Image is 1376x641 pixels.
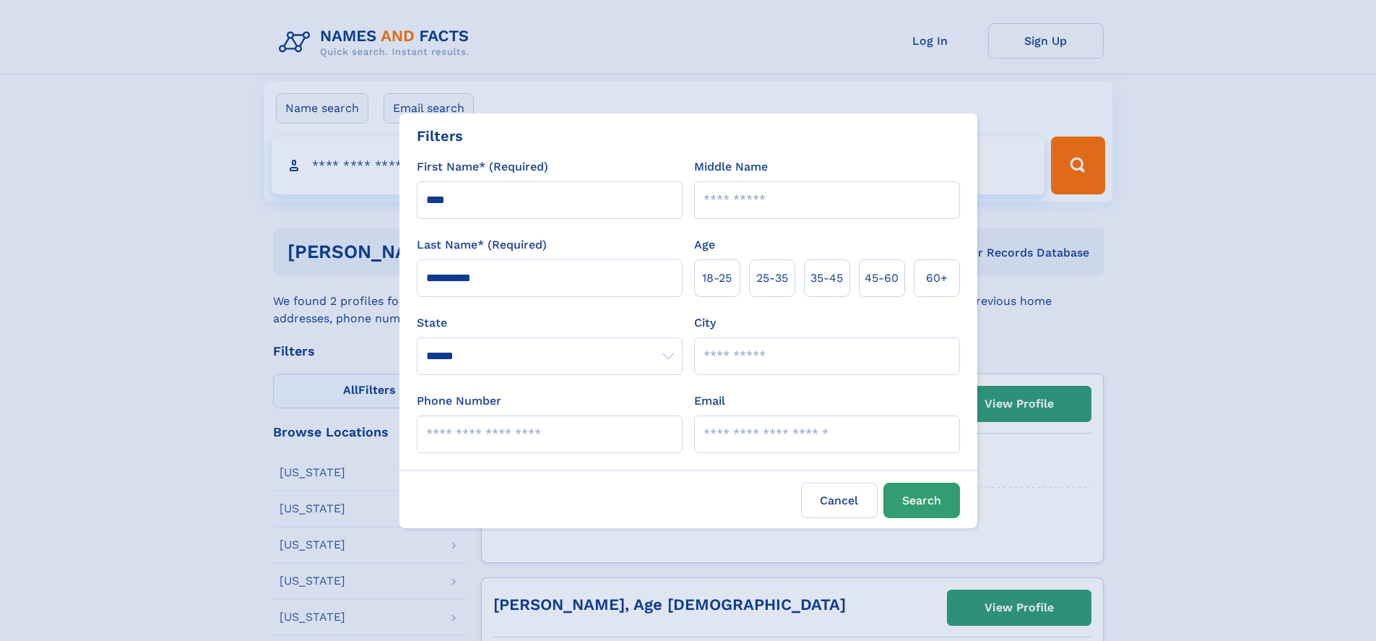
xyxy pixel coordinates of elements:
label: Email [694,392,725,410]
label: City [694,314,716,332]
label: First Name* (Required) [417,158,548,176]
label: State [417,314,683,332]
button: Search [883,483,960,518]
label: Cancel [801,483,878,518]
span: 18‑25 [702,270,732,287]
span: 35‑45 [810,270,843,287]
label: Middle Name [694,158,768,176]
div: Filters [417,125,463,147]
label: Last Name* (Required) [417,236,547,254]
span: 45‑60 [865,270,899,287]
span: 25‑35 [756,270,788,287]
span: 60+ [926,270,948,287]
label: Age [694,236,715,254]
label: Phone Number [417,392,501,410]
